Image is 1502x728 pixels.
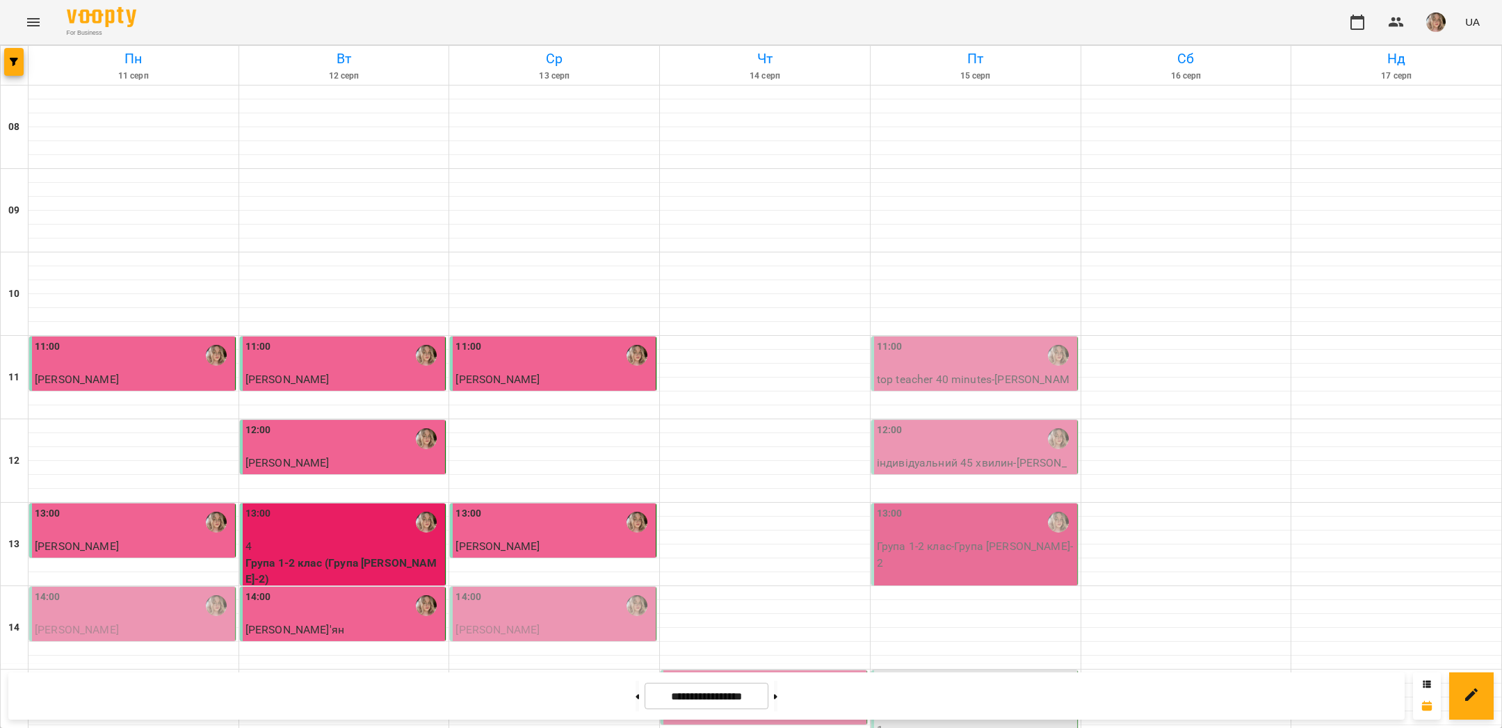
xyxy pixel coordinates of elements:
span: [PERSON_NAME] [35,540,119,553]
label: 12:00 [245,423,271,438]
h6: 08 [8,120,19,135]
h6: 13 [8,537,19,552]
img: Ірина Кінах [206,345,227,366]
p: індивідуальний 45 хвилин [35,388,232,405]
h6: 10 [8,286,19,302]
span: [PERSON_NAME] [245,456,330,469]
span: UA [1465,15,1480,29]
p: Група 1-2 клас - Група [PERSON_NAME]-2 [877,538,1074,571]
p: top teacher 40 minutes - [PERSON_NAME] [877,371,1074,404]
p: індивідуальний 45 хвилин [455,388,653,405]
img: Ірина Кінах [1048,512,1069,533]
label: 13:00 [455,506,481,521]
p: 4 [245,538,443,555]
h6: 15 серп [873,70,1079,83]
p: індивідуальний 45 хвилин - [PERSON_NAME]'ян [877,455,1074,487]
label: 11:00 [877,339,903,355]
h6: 16 серп [1083,70,1289,83]
label: 14:00 [35,590,60,605]
label: 13:00 [877,506,903,521]
p: індивідуальний 45 хвилин [455,638,653,655]
h6: Сб [1083,48,1289,70]
img: Ірина Кінах [416,595,437,616]
label: 14:00 [245,590,271,605]
label: 12:00 [877,423,903,438]
label: 14:00 [455,590,481,605]
p: top teacher 40 minutes [245,388,443,405]
img: Ірина Кінах [416,428,437,449]
img: Ірина Кінах [206,512,227,533]
img: Ірина Кінах [1048,428,1069,449]
h6: 17 серп [1293,70,1499,83]
p: індивідуальний 45 хвилин [455,555,653,572]
img: Ірина Кінах [416,512,437,533]
span: [PERSON_NAME] [455,540,540,553]
label: 13:00 [245,506,271,521]
h6: 09 [8,203,19,218]
span: [PERSON_NAME] [35,623,119,636]
span: [PERSON_NAME] [245,373,330,386]
h6: 13 серп [451,70,657,83]
img: Ірина Кінах [627,512,647,533]
h6: 12 серп [241,70,447,83]
h6: 11 серп [31,70,236,83]
h6: Вт [241,48,447,70]
p: індивідуальний 45 хвилин [35,638,232,655]
p: індивідуальний 45 хвилин [245,638,443,655]
h6: 14 серп [662,70,868,83]
span: For Business [67,29,136,38]
img: Ірина Кінах [627,345,647,366]
img: 96e0e92443e67f284b11d2ea48a6c5b1.jpg [1426,13,1446,32]
img: Ірина Кінах [627,595,647,616]
h6: Ср [451,48,657,70]
h6: 12 [8,453,19,469]
h6: 14 [8,620,19,636]
p: індивідуальний 45 хвилин [35,555,232,572]
h6: Пн [31,48,236,70]
button: UA [1460,9,1485,35]
span: [PERSON_NAME] [455,373,540,386]
span: [PERSON_NAME]'ян [245,623,344,636]
p: Група 1-2 клас (Група [PERSON_NAME]-2) [245,555,443,588]
h6: Нд [1293,48,1499,70]
label: 11:00 [245,339,271,355]
h6: 11 [8,370,19,385]
img: Ірина Кінах [416,345,437,366]
span: [PERSON_NAME] [35,373,119,386]
span: [PERSON_NAME] [455,623,540,636]
h6: Чт [662,48,868,70]
img: Ірина Кінах [1048,345,1069,366]
img: Ірина Кінах [206,595,227,616]
label: 11:00 [35,339,60,355]
h6: Пт [873,48,1079,70]
img: Voopty Logo [67,7,136,27]
label: 13:00 [35,506,60,521]
p: індивідуальний 45 хвилин [245,471,443,488]
label: 11:00 [455,339,481,355]
button: Menu [17,6,50,39]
